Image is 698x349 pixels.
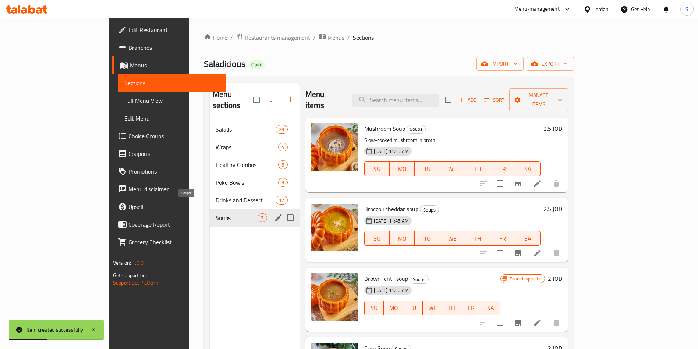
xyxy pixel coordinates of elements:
span: Manage items [515,91,562,109]
span: TH [445,303,459,313]
span: Sections [124,78,220,87]
button: edit [273,212,284,223]
button: delete [548,175,565,192]
span: [DATE] 11:46 AM [371,287,412,294]
a: Menu disclaimer [112,180,226,198]
img: Broccoli cheddar soup [311,204,358,251]
button: TH [465,161,490,176]
span: Mushroom Soup [364,123,405,134]
a: Coverage Report [112,216,226,233]
button: SU [364,301,384,315]
div: items [278,178,287,187]
span: Select to update [492,245,508,261]
span: Sort [484,96,504,104]
div: items [276,196,287,205]
div: Soups [410,275,429,284]
span: SA [518,164,538,174]
div: items [278,160,287,169]
span: 5 [279,161,287,168]
span: Edit Restaurant [128,25,220,34]
div: Soups [420,205,439,214]
span: Poke Bowls [216,178,278,187]
button: Branch-specific-item [509,175,527,192]
span: Full Menu View [124,96,220,105]
span: Sort items [479,94,509,106]
button: FR [461,301,481,315]
button: WE [440,231,465,246]
span: Branches [128,43,220,52]
span: 1.0.0 [132,258,144,268]
span: Sections [353,33,374,42]
span: SU [368,303,381,313]
span: 12 [276,197,287,204]
button: Branch-specific-item [509,314,527,332]
img: Mushroom Soup [311,123,358,171]
span: Broccoli cheddar soup [364,203,418,214]
span: [DATE] 11:45 AM [371,217,412,224]
div: items [258,213,267,222]
div: Soups [407,125,426,134]
span: Menus [130,61,220,70]
span: TU [406,303,420,313]
span: 29 [276,126,287,133]
div: Drinks and Dessert12 [210,191,299,209]
h6: 2 JOD [548,273,562,284]
a: Promotions [112,163,226,180]
span: WE [443,233,462,244]
button: delete [548,314,565,332]
button: TH [465,231,490,246]
span: SU [368,164,387,174]
span: SA [518,233,538,244]
span: Add item [456,94,479,106]
span: Promotions [128,167,220,176]
button: SU [364,161,390,176]
span: TU [418,164,437,174]
button: WE [423,301,442,315]
div: Item created successfully [26,326,83,334]
span: Healthy Combos [216,160,278,169]
h2: Menu sections [213,89,253,111]
a: Support.OpsPlatform [113,278,160,287]
button: FR [490,231,515,246]
span: Drinks and Dessert [216,196,276,205]
div: items [278,143,287,151]
button: MO [390,231,415,246]
p: Slow-cooked mushroom in broth [364,136,541,145]
span: Add [458,96,478,104]
li: / [230,33,233,42]
button: SU [364,231,390,246]
span: SA [484,303,497,313]
span: 9 [279,179,287,186]
button: Branch-specific-item [509,244,527,262]
span: Coupons [128,149,220,158]
span: Edit Menu [124,114,220,123]
li: / [313,33,316,42]
span: Upsell [128,202,220,211]
span: Soups [407,125,425,133]
button: TU [403,301,423,315]
span: MO [393,164,412,174]
span: Coverage Report [128,220,220,229]
button: SA [515,161,541,176]
img: Brown lentil soup [311,273,358,321]
a: Menus [112,56,226,74]
span: Select to update [492,315,508,331]
span: export [532,59,568,69]
span: Soups [410,275,428,284]
button: MO [384,301,403,315]
button: Manage items [509,88,568,111]
button: SA [481,301,500,315]
span: Get support on: [113,271,147,280]
span: Soups [216,213,258,222]
li: / [347,33,350,42]
span: Sort sections [264,91,282,109]
button: export [527,57,574,71]
span: Select section [440,92,456,108]
span: Select all sections [249,92,264,108]
button: MO [390,161,415,176]
div: Salads29 [210,121,299,138]
div: Salads [216,125,276,134]
span: import [482,59,518,69]
span: TH [468,233,487,244]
